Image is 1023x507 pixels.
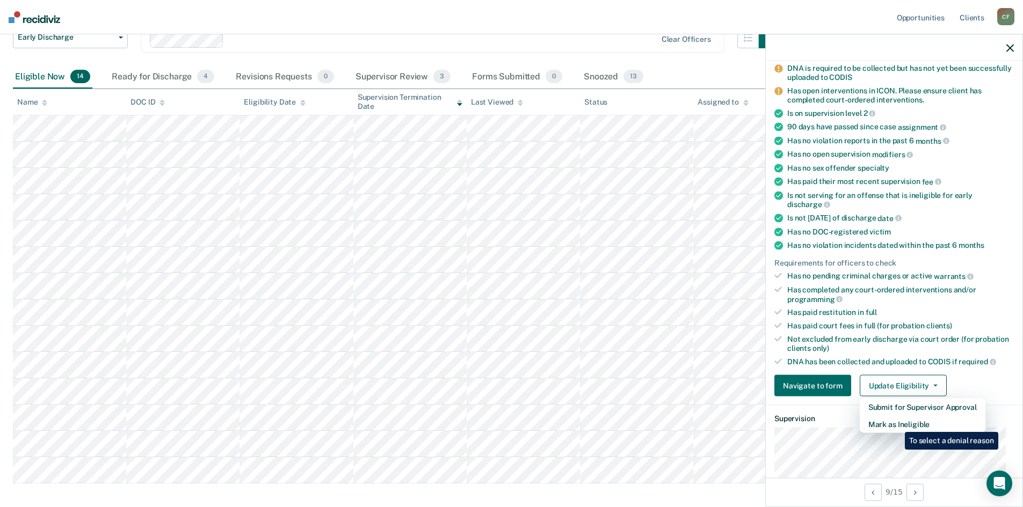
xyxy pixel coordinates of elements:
div: Is not serving for an offense that is ineligible for early [787,190,1014,209]
span: 3 [433,70,451,84]
div: Supervision Termination Date [358,93,462,111]
div: DNA has been collected and uploaded to CODIS if [787,357,1014,366]
span: modifiers [872,150,913,159]
dt: Supervision [774,414,1014,423]
span: victim [869,227,891,236]
div: Is on supervision level [787,108,1014,118]
div: Has open interventions in ICON. Please ensure client has completed court-ordered interventions. [787,86,1014,105]
div: DOC ID [130,98,165,107]
div: Snoozed [582,65,645,89]
div: Has paid their most recent supervision [787,177,1014,187]
span: discharge [787,200,830,209]
button: Navigate to form [774,375,851,396]
span: 4 [197,70,214,84]
div: 90 days have passed since case [787,122,1014,132]
div: Has no pending criminal charges or active [787,271,1014,281]
a: Navigate to form link [774,375,855,396]
span: only) [812,343,829,352]
div: Has paid court fees in full (for probation [787,321,1014,330]
button: Submit for Supervisor Approval [860,399,985,416]
span: warrants [934,272,974,281]
div: Requirements for officers to check [774,258,1014,267]
span: clients) [926,321,952,330]
button: Mark as Ineligible [860,416,985,433]
div: Forms Submitted [470,65,564,89]
img: Recidiviz [9,11,60,23]
span: 13 [623,70,643,84]
span: 0 [317,70,334,84]
div: Has no sex offender [787,164,1014,173]
span: fee [922,177,941,186]
span: date [877,214,901,222]
div: C F [997,8,1014,25]
div: Not excluded from early discharge via court order (for probation clients [787,335,1014,353]
div: Has no DOC-registered [787,227,1014,236]
button: Update Eligibility [860,375,947,396]
div: Last Viewed [471,98,523,107]
div: Has no violation incidents dated within the past 6 [787,240,1014,249]
div: Status [584,98,607,107]
div: Name [17,98,47,107]
div: Clear officers [662,35,711,44]
div: Revisions Requests [234,65,336,89]
button: Previous Opportunity [865,483,882,501]
span: programming [787,295,843,303]
span: 2 [864,109,876,117]
div: DNA is required to be collected but has not yet been successfully uploaded to CODIS [787,64,1014,82]
div: Ready for Discharge [110,65,216,89]
div: Open Intercom Messenger [986,471,1012,496]
div: Has completed any court-ordered interventions and/or [787,285,1014,304]
div: Is not [DATE] of discharge [787,214,1014,223]
div: 9 / 15 [766,477,1022,506]
span: required [959,357,996,366]
div: Has no violation reports in the past 6 [787,136,1014,145]
span: assignment [898,123,946,131]
button: Next Opportunity [906,483,924,501]
span: specialty [858,164,889,172]
div: Eligibility Date [244,98,306,107]
div: Eligible Now [13,65,92,89]
span: months [916,136,949,145]
span: Early Discharge [18,33,114,42]
span: months [959,240,984,249]
span: 0 [546,70,562,84]
div: Has paid restitution in [787,308,1014,317]
div: Assigned to [698,98,748,107]
div: Has no open supervision [787,150,1014,159]
span: 14 [70,70,90,84]
span: full [866,308,877,317]
div: Supervisor Review [353,65,453,89]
